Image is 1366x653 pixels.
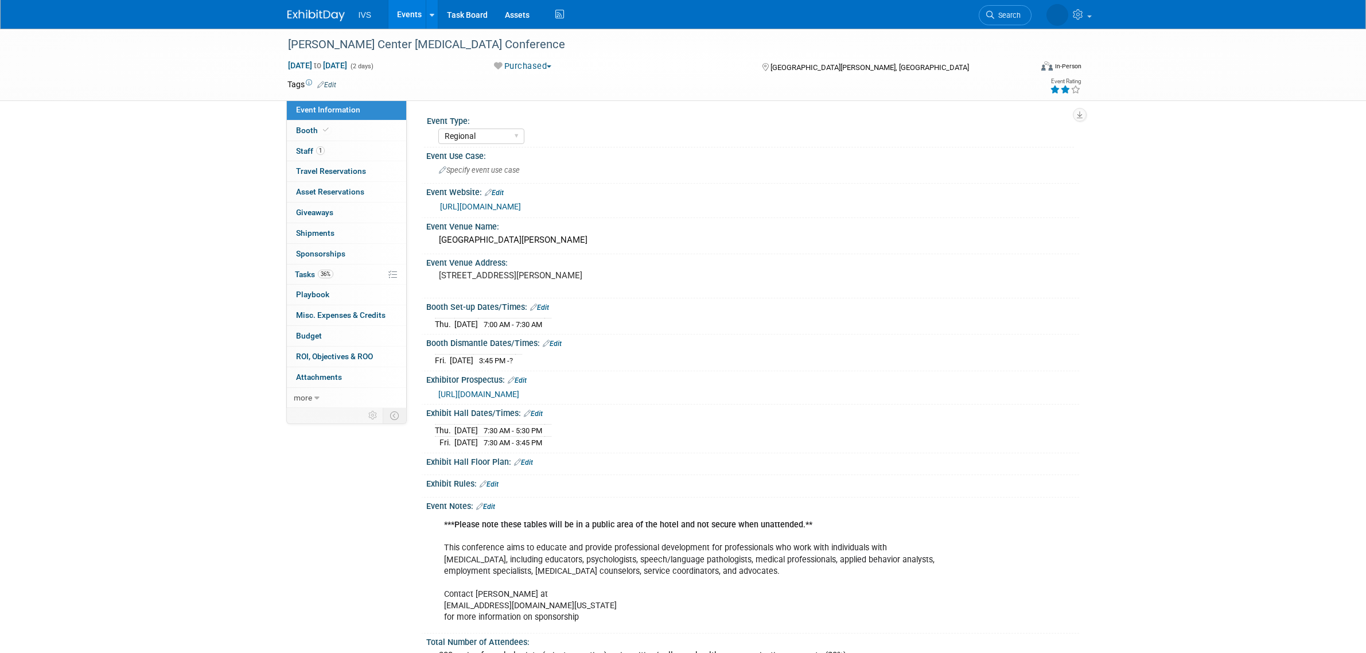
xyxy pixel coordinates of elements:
div: Event Venue Address: [426,254,1079,269]
span: more [294,393,312,402]
a: Budget [287,326,406,346]
span: 7:30 AM - 5:30 PM [484,426,542,435]
i: Booth reservation complete [323,127,329,133]
div: [PERSON_NAME] Center [MEDICAL_DATA] Conference [284,34,1014,55]
td: Toggle Event Tabs [383,408,406,423]
td: [DATE] [454,437,478,449]
span: to [312,61,323,70]
span: Search [994,11,1021,20]
span: (2 days) [349,63,373,70]
div: Event Notes: [426,497,1079,512]
span: IVS [359,10,372,20]
div: This conference aims to educate and provide professional development for professionals who work w... [436,514,953,629]
div: Booth Set-up Dates/Times: [426,298,1079,313]
span: Sponsorships [296,249,345,258]
div: Event Rating [1050,79,1081,84]
div: Booth Dismantle Dates/Times: [426,335,1079,349]
div: Exhibit Hall Floor Plan: [426,453,1079,468]
span: [DATE] [DATE] [287,60,348,71]
div: [GEOGRAPHIC_DATA][PERSON_NAME] [435,231,1071,249]
a: more [287,388,406,408]
span: ROI, Objectives & ROO [296,352,373,361]
a: Edit [530,304,549,312]
span: Travel Reservations [296,166,366,176]
td: Fri. [435,437,454,449]
a: Edit [476,503,495,511]
td: [DATE] [450,354,473,366]
img: Kyle Shelstad [1046,4,1068,26]
span: 7:00 AM - 7:30 AM [484,320,542,329]
span: Playbook [296,290,329,299]
span: Booth [296,126,331,135]
div: Exhibitor Prospectus: [426,371,1079,386]
a: [URL][DOMAIN_NAME] [440,202,521,211]
div: Exhibit Hall Dates/Times: [426,405,1079,419]
a: Sponsorships [287,244,406,264]
a: Event Information [287,100,406,120]
span: ? [509,356,513,365]
a: Booth [287,121,406,141]
img: ExhibitDay [287,10,345,21]
a: Attachments [287,367,406,387]
a: Shipments [287,223,406,243]
span: 36% [318,270,333,278]
span: Misc. Expenses & Credits [296,310,386,320]
a: Edit [317,81,336,89]
button: Purchased [490,60,556,72]
span: Shipments [296,228,334,238]
div: Event Type: [427,112,1074,127]
td: Fri. [435,354,450,366]
a: Edit [508,376,527,384]
a: Edit [480,480,499,488]
span: 3:45 PM - [479,356,513,365]
div: In-Person [1054,62,1081,71]
span: Giveaways [296,208,333,217]
td: [DATE] [454,318,478,330]
a: Misc. Expenses & Credits [287,305,406,325]
div: Event Venue Name: [426,218,1079,232]
td: Thu. [435,318,454,330]
a: [URL][DOMAIN_NAME] [438,390,519,399]
pre: [STREET_ADDRESS][PERSON_NAME] [439,270,686,281]
span: Attachments [296,372,342,382]
span: Asset Reservations [296,187,364,196]
a: Edit [485,189,504,197]
a: Giveaways [287,203,406,223]
div: Event Use Case: [426,147,1079,162]
td: [DATE] [454,424,478,437]
a: Edit [543,340,562,348]
span: Tasks [295,270,333,279]
td: Tags [287,79,336,90]
td: Personalize Event Tab Strip [363,408,383,423]
a: Playbook [287,285,406,305]
a: Edit [524,410,543,418]
div: Event Website: [426,184,1079,199]
span: Staff [296,146,325,156]
a: Staff1 [287,141,406,161]
span: Specify event use case [439,166,520,174]
a: Search [979,5,1032,25]
span: 1 [316,146,325,155]
div: Exhibit Rules: [426,475,1079,490]
span: Event Information [296,105,360,114]
span: [GEOGRAPHIC_DATA][PERSON_NAME], [GEOGRAPHIC_DATA] [770,63,969,72]
a: ROI, Objectives & ROO [287,347,406,367]
a: Travel Reservations [287,161,406,181]
span: Budget [296,331,322,340]
img: Format-Inperson.png [1041,61,1053,71]
a: Asset Reservations [287,182,406,202]
a: Tasks36% [287,265,406,285]
div: Total Number of Attendees: [426,633,1079,648]
div: Event Format [964,60,1082,77]
span: 7:30 AM - 3:45 PM [484,438,542,447]
td: Thu. [435,424,454,437]
b: ***Please note these tables will be in a public area of the hotel and not secure when unattended.** [444,520,812,530]
a: Edit [514,458,533,467]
